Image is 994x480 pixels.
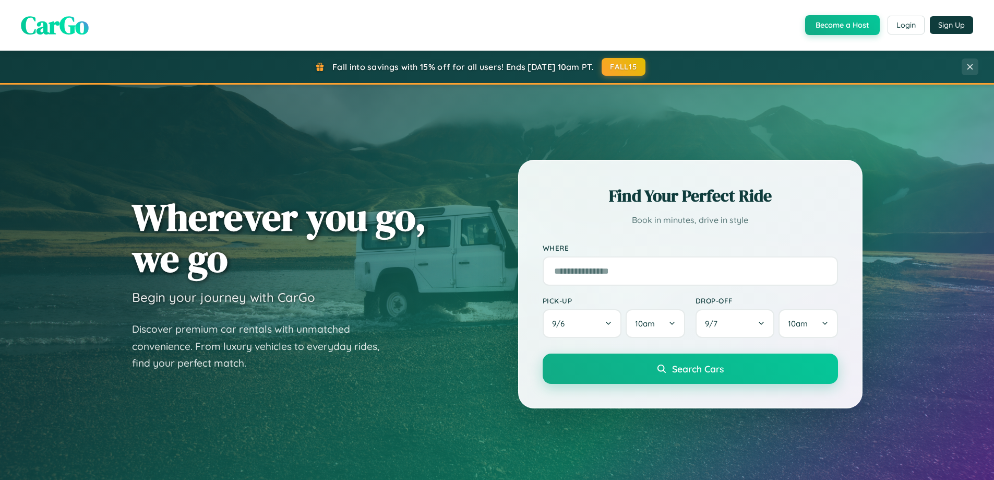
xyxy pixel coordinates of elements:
[788,319,808,329] span: 10am
[552,319,570,329] span: 9 / 6
[332,62,594,72] span: Fall into savings with 15% off for all users! Ends [DATE] 10am PT.
[930,16,973,34] button: Sign Up
[543,184,838,207] h2: Find Your Perfect Ride
[602,58,645,76] button: FALL15
[543,309,622,338] button: 9/6
[543,243,838,252] label: Where
[21,8,89,42] span: CarGo
[705,319,723,329] span: 9 / 7
[672,363,724,374] span: Search Cars
[635,319,655,329] span: 10am
[132,196,426,279] h1: Wherever you go, we go
[696,296,838,305] label: Drop-off
[543,296,685,305] label: Pick-up
[805,15,880,35] button: Become a Host
[543,213,838,228] p: Book in minutes, drive in style
[696,309,775,338] button: 9/7
[779,309,837,338] button: 10am
[132,321,393,372] p: Discover premium car rentals with unmatched convenience. From luxury vehicles to everyday rides, ...
[626,309,685,338] button: 10am
[132,289,315,305] h3: Begin your journey with CarGo
[543,354,838,384] button: Search Cars
[888,16,925,34] button: Login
